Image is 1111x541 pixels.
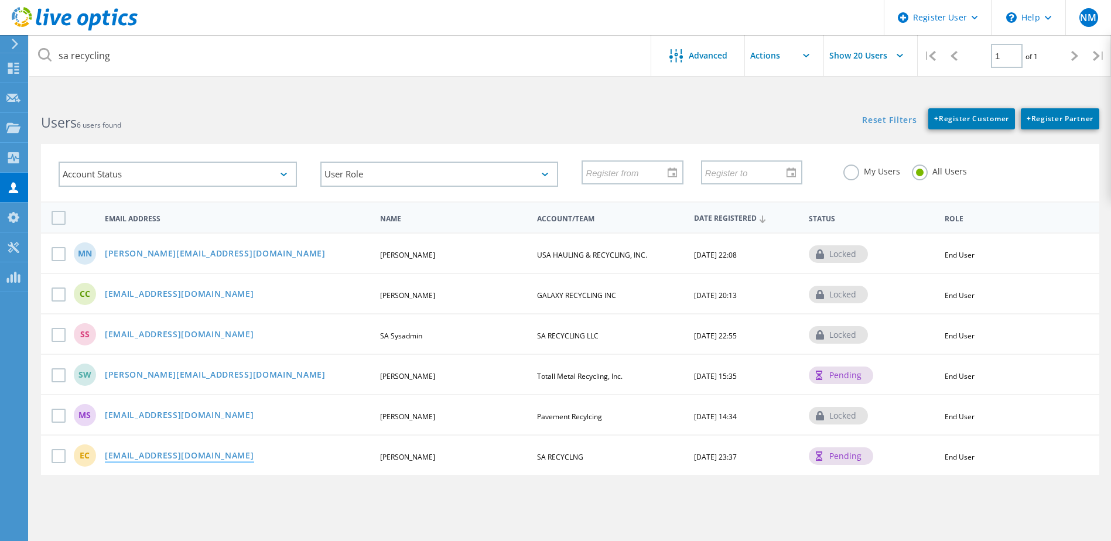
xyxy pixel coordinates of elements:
a: +Register Partner [1021,108,1099,129]
a: Reset Filters [862,116,917,126]
span: End User [945,371,975,381]
div: locked [809,407,868,424]
span: Role [945,215,1081,222]
span: End User [945,452,975,462]
span: [PERSON_NAME] [380,371,435,381]
span: Pavement Recylcing [537,412,602,422]
a: [EMAIL_ADDRESS][DOMAIN_NAME] [105,451,254,461]
label: My Users [843,165,900,176]
span: [PERSON_NAME] [380,290,435,300]
a: Live Optics Dashboard [12,25,138,33]
span: SA RECYCLING LLC [537,331,599,341]
span: Status [809,215,935,222]
a: [EMAIL_ADDRESS][DOMAIN_NAME] [105,411,254,421]
div: locked [809,245,868,263]
span: Register Customer [934,114,1009,124]
div: | [1087,35,1111,77]
span: GALAXY RECYCLING INC [537,290,616,300]
span: Account/Team [537,215,684,222]
span: End User [945,412,975,422]
span: SS [80,330,90,338]
span: [DATE] 22:55 [694,331,737,341]
div: pending [809,367,873,384]
span: SW [78,371,91,379]
span: EC [80,451,90,460]
span: of 1 [1025,52,1038,61]
input: Search users by name, email, company, etc. [29,35,652,76]
span: [PERSON_NAME] [380,452,435,462]
span: [DATE] 20:13 [694,290,737,300]
div: locked [809,326,868,344]
span: USA HAULING & RECYCLING, INC. [537,250,647,260]
span: End User [945,290,975,300]
span: Email Address [105,215,370,222]
div: locked [809,286,868,303]
span: MS [78,411,91,419]
div: pending [809,447,873,465]
span: MN [78,249,92,258]
span: [DATE] 15:35 [694,371,737,381]
span: Totall Metal Recycling, Inc. [537,371,623,381]
div: | [918,35,942,77]
span: Register Partner [1027,114,1093,124]
span: NM [1080,13,1096,22]
span: SA RECYCLNG [537,452,583,462]
span: [DATE] 14:34 [694,412,737,422]
b: + [934,114,939,124]
span: SA Sysadmin [380,331,422,341]
a: [PERSON_NAME][EMAIL_ADDRESS][DOMAIN_NAME] [105,249,326,259]
span: [PERSON_NAME] [380,250,435,260]
a: [EMAIL_ADDRESS][DOMAIN_NAME] [105,290,254,300]
a: +Register Customer [928,108,1015,129]
div: User Role [320,162,559,187]
span: CC [80,290,90,298]
span: 6 users found [77,120,121,130]
span: [PERSON_NAME] [380,412,435,422]
span: Advanced [689,52,727,60]
a: [PERSON_NAME][EMAIL_ADDRESS][DOMAIN_NAME] [105,371,326,381]
input: Register to [702,161,793,183]
div: Account Status [59,162,297,187]
span: Date Registered [694,215,799,222]
label: All Users [912,165,967,176]
span: Name [380,215,527,222]
span: [DATE] 23:37 [694,452,737,462]
input: Register from [583,161,674,183]
b: + [1027,114,1031,124]
svg: \n [1006,12,1017,23]
span: End User [945,331,975,341]
a: [EMAIL_ADDRESS][DOMAIN_NAME] [105,330,254,340]
b: Users [41,113,77,132]
span: [DATE] 22:08 [694,250,737,260]
span: End User [945,250,975,260]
